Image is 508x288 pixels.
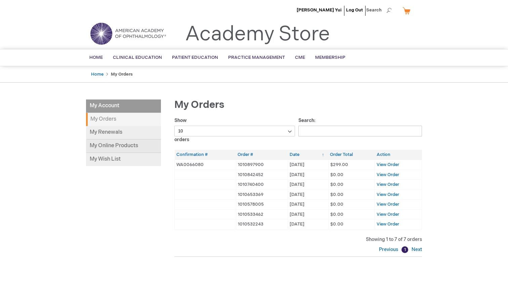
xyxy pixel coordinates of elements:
[89,55,103,60] span: Home
[377,182,399,187] a: View Order
[236,170,288,180] td: 1010842452
[175,150,236,160] th: Confirmation #: activate to sort column ascending
[298,118,422,134] label: Search:
[375,150,422,160] th: Action: activate to sort column ascending
[377,192,399,197] a: View Order
[236,190,288,200] td: 1010653369
[236,219,288,230] td: 1010532243
[288,170,328,180] td: [DATE]
[172,55,218,60] span: Patient Education
[236,200,288,210] td: 1010578005
[410,247,422,252] a: Next
[288,150,328,160] th: Date: activate to sort column ascending
[236,160,288,170] td: 1010897900
[330,192,343,197] span: $0.00
[366,3,392,17] span: Search
[330,212,343,217] span: $0.00
[401,246,408,253] a: 1
[298,126,422,136] input: Search:
[330,202,343,207] span: $0.00
[174,118,295,142] label: Show orders
[175,160,236,170] td: WA0066080
[377,162,399,167] a: View Order
[113,55,162,60] span: Clinical Education
[86,126,161,139] a: My Renewals
[185,22,330,46] a: Academy Store
[346,7,363,13] a: Log Out
[228,55,285,60] span: Practice Management
[288,180,328,190] td: [DATE]
[297,7,342,13] a: [PERSON_NAME] Yui
[315,55,345,60] span: Membership
[111,72,133,77] strong: My Orders
[295,55,305,60] span: CME
[377,212,399,217] a: View Order
[377,221,399,227] a: View Order
[236,150,288,160] th: Order #: activate to sort column ascending
[330,182,343,187] span: $0.00
[288,219,328,230] td: [DATE]
[330,162,348,167] span: $299.00
[86,113,161,126] strong: My Orders
[328,150,375,160] th: Order Total: activate to sort column ascending
[174,99,224,111] span: My Orders
[377,202,399,207] a: View Order
[288,209,328,219] td: [DATE]
[330,221,343,227] span: $0.00
[86,139,161,153] a: My Online Products
[330,172,343,177] span: $0.00
[174,126,295,136] select: Showorders
[288,200,328,210] td: [DATE]
[379,247,400,252] a: Previous
[236,180,288,190] td: 1010740400
[288,190,328,200] td: [DATE]
[86,153,161,166] a: My Wish List
[377,172,399,177] a: View Order
[174,236,422,243] div: Showing 1 to 7 of 7 orders
[236,209,288,219] td: 1010533462
[91,72,103,77] a: Home
[288,160,328,170] td: [DATE]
